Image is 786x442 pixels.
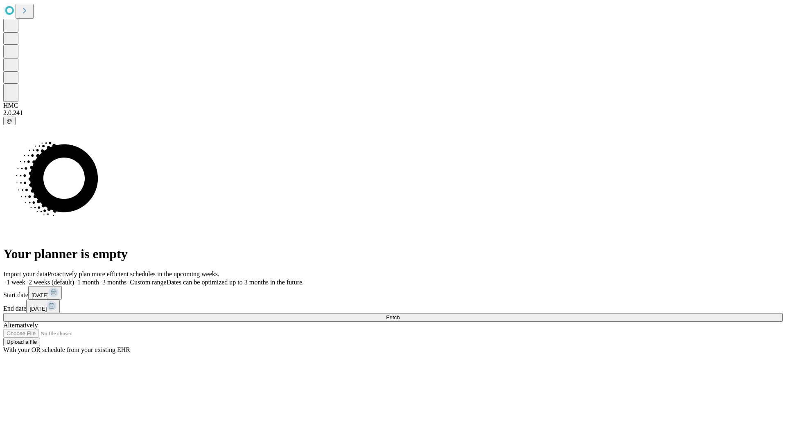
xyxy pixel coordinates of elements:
[102,279,126,286] span: 3 months
[167,279,304,286] span: Dates can be optimized up to 3 months in the future.
[26,300,60,313] button: [DATE]
[386,314,400,320] span: Fetch
[47,271,219,277] span: Proactively plan more efficient schedules in the upcoming weeks.
[3,322,38,329] span: Alternatively
[130,279,166,286] span: Custom range
[32,292,49,298] span: [DATE]
[28,286,62,300] button: [DATE]
[3,102,783,109] div: HMC
[3,286,783,300] div: Start date
[77,279,99,286] span: 1 month
[3,109,783,117] div: 2.0.241
[7,279,25,286] span: 1 week
[3,117,16,125] button: @
[3,300,783,313] div: End date
[3,313,783,322] button: Fetch
[3,271,47,277] span: Import your data
[29,306,47,312] span: [DATE]
[29,279,74,286] span: 2 weeks (default)
[3,338,40,346] button: Upload a file
[7,118,12,124] span: @
[3,346,130,353] span: With your OR schedule from your existing EHR
[3,246,783,262] h1: Your planner is empty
